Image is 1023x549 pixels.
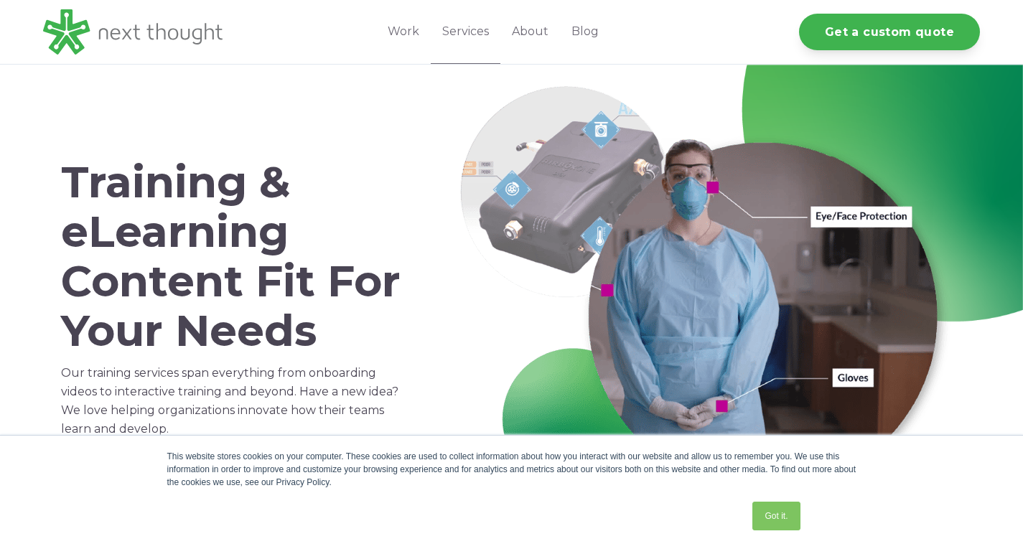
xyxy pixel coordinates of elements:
[752,502,800,530] a: Got it.
[460,86,963,512] img: Services
[43,9,223,55] img: LG - NextThought Logo
[61,366,398,436] span: Our training services span everything from onboarding videos to interactive training and beyond. ...
[799,14,980,50] a: Get a custom quote
[167,450,856,489] div: This website stores cookies on your computer. These cookies are used to collect information about...
[61,156,401,357] span: Training & eLearning Content Fit For Your Needs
